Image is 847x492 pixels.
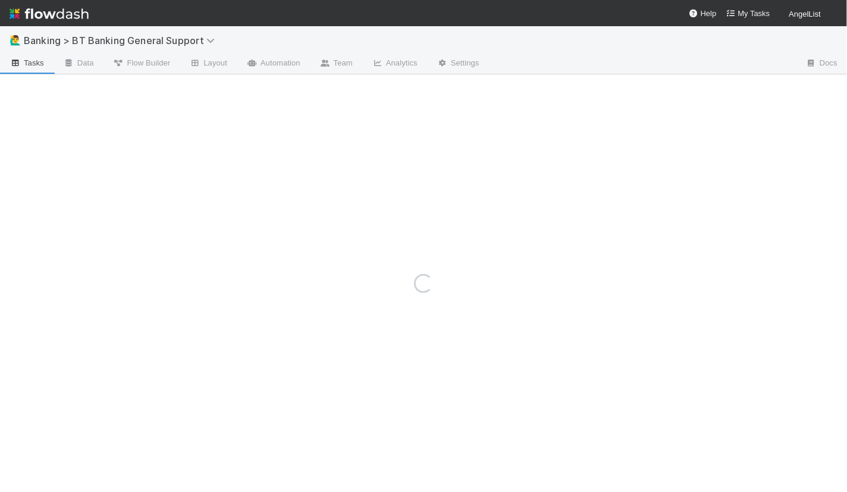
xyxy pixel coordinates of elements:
span: Banking > BT Banking General Support [24,35,221,46]
img: avatar_eacbd5bb-7590-4455-a9e9-12dcb5674423.png [826,8,837,20]
span: Tasks [10,57,44,69]
a: Automation [237,55,310,74]
a: Flow Builder [103,55,180,74]
a: Docs [796,55,847,74]
a: My Tasks [726,8,770,20]
span: Flow Builder [113,57,171,69]
img: logo-inverted-e16ddd16eac7371096b0.svg [10,4,89,24]
span: My Tasks [726,9,770,18]
a: Settings [427,55,489,74]
span: 🙋‍♂️ [10,35,21,45]
a: Layout [180,55,237,74]
a: Team [310,55,362,74]
div: Help [689,8,717,20]
a: Analytics [362,55,427,74]
a: Data [54,55,103,74]
span: AngelList [789,10,821,18]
